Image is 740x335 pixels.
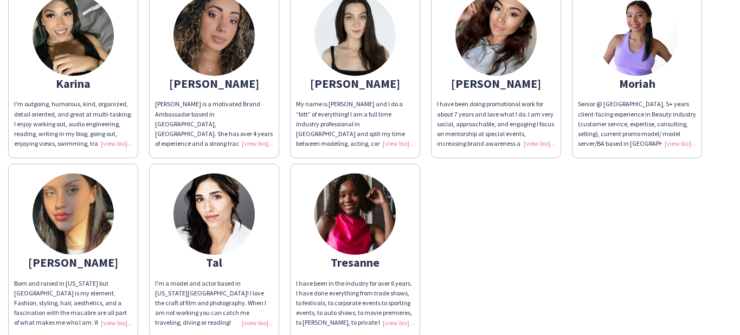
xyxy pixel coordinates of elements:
div: [PERSON_NAME] is a motivated Brand Ambassador based in [GEOGRAPHIC_DATA], [GEOGRAPHIC_DATA]. She ... [155,99,273,149]
div: I'm outgoing, humorous, kind, organized, detail oriented, and great at multi-tasking. I enjoy wor... [14,99,132,149]
div: [PERSON_NAME] [14,257,132,267]
div: Senior @ [GEOGRAPHIC_DATA], 5+ years client-facing experience in Beauty industry (customer servic... [578,99,696,149]
div: I have been doing promotional work for about 7 years and love what I do. I am very social, approa... [437,99,555,149]
div: Tal [155,257,273,267]
div: [PERSON_NAME] [437,79,555,88]
div: Karina [14,79,132,88]
div: [PERSON_NAME] [296,79,414,88]
img: thumb-b4e02fc7-d715-429b-81cc-97d8a42b5f04.jpg [314,173,396,255]
div: I have been in the industry for over 6 years. I have done everything from trade shows, to festiva... [296,279,414,328]
div: Born and raised in [US_STATE] but [GEOGRAPHIC_DATA] is my element. Fashion, styling, hair, aesthe... [14,279,132,328]
div: My name is [PERSON_NAME] and I do a “bitt” of everything! I am a full time industry professional ... [296,99,414,149]
div: Tresanne [296,257,414,267]
div: [PERSON_NAME] [155,79,273,88]
div: Moriah [578,79,696,88]
img: thumb-cd0a445b-b557-4aaf-b5c4-4715e42a1dbf.png [173,173,255,255]
div: I'm a model and actor based in [US_STATE][GEOGRAPHIC_DATA]! I love the craft of film and photogra... [155,279,273,328]
img: thumb-3f0a93a0-d279-458f-bade-774053498ce1.jpg [33,173,114,255]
